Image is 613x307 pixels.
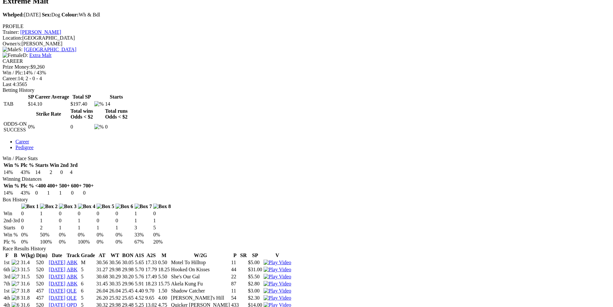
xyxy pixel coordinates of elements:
[3,64,610,70] div: $9,260
[115,239,134,245] td: 0%
[49,295,65,301] a: [DATE]
[12,288,19,294] img: 7
[109,259,121,266] td: 30.56
[48,252,66,259] th: Date
[171,252,230,259] th: W/2G
[122,281,134,287] td: 29.96
[171,281,230,287] td: Akela Kung Fu
[264,295,291,301] a: View replay
[135,281,144,287] td: 5.91
[158,281,170,287] td: 15.75
[94,124,104,130] img: %
[3,197,610,203] div: Box History
[78,239,96,245] td: 100%
[21,210,39,217] td: 0
[3,225,20,231] td: Starts
[71,183,82,189] th: 600+
[81,288,96,294] td: 6
[40,210,58,217] td: 1
[96,266,108,273] td: 31.27
[49,274,65,279] a: [DATE]
[81,295,96,301] td: 5
[3,252,11,259] th: F
[134,232,153,238] td: 33%
[20,183,34,189] th: Plc %
[67,260,78,265] a: ABK
[36,266,48,273] td: 520
[158,252,170,259] th: M
[59,232,77,238] td: 0%
[122,252,134,259] th: BON
[3,12,41,17] span: [DATE]
[3,70,23,75] span: Win / Plc:
[59,210,77,217] td: 0
[3,288,11,294] td: 1st
[134,239,153,245] td: 67%
[115,232,134,238] td: 0%
[3,259,11,266] td: 1st
[96,295,108,301] td: 26.20
[96,281,108,287] td: 31.45
[12,267,19,273] img: 3
[11,252,20,259] th: B
[105,121,128,133] td: 0
[49,169,59,176] td: 2
[248,295,263,301] td: $2.30
[20,162,34,168] th: Plc %
[134,225,153,231] td: 3
[59,204,77,209] img: Box 3
[3,35,610,41] div: [GEOGRAPHIC_DATA]
[3,121,27,133] td: ODDS-ON SUCCESS
[115,217,134,224] td: 0
[3,87,610,93] div: Betting History
[36,273,48,280] td: 520
[3,266,11,273] td: 6th
[12,274,19,280] img: 7
[35,169,49,176] td: 14
[96,217,115,224] td: 0
[21,225,39,231] td: 0
[122,288,134,294] td: 25.45
[231,295,239,301] td: 54
[12,281,19,287] img: 7
[36,288,48,294] td: 457
[145,273,157,280] td: 17.49
[145,295,157,301] td: 9.65
[171,259,230,266] td: Motel To Hilltop
[78,217,96,224] td: 1
[20,190,34,196] td: 43%
[78,232,96,238] td: 0%
[109,295,121,301] td: 25.92
[231,281,239,287] td: 87
[153,217,171,224] td: 1
[24,47,76,52] a: [GEOGRAPHIC_DATA]
[70,108,93,120] th: Total wins Odds < $2
[67,267,78,272] a: ABK
[28,94,70,100] th: SP Career Average
[263,252,292,259] th: V
[96,252,108,259] th: AT
[135,252,144,259] th: A1S
[3,232,20,238] td: Win %
[42,12,51,17] b: Sex:
[3,156,610,161] div: Win / Place Stats
[35,183,46,189] th: <400
[3,12,24,17] b: Whelped:
[70,169,78,176] td: 4
[171,295,230,301] td: [PERSON_NAME]'s Hill
[153,239,171,245] td: 20%
[135,266,144,273] td: 5.70
[264,281,291,286] a: View replay
[96,210,115,217] td: 0
[20,266,35,273] td: 31.5
[94,101,104,107] img: %
[153,210,171,217] td: 0
[248,266,263,273] td: $31.00
[20,252,35,259] th: W(kg)
[264,260,291,265] a: View replay
[115,210,134,217] td: 0
[145,281,157,287] td: 18.23
[35,190,46,196] td: 0
[60,162,69,168] th: 2nd
[3,70,610,76] div: 14% / 43%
